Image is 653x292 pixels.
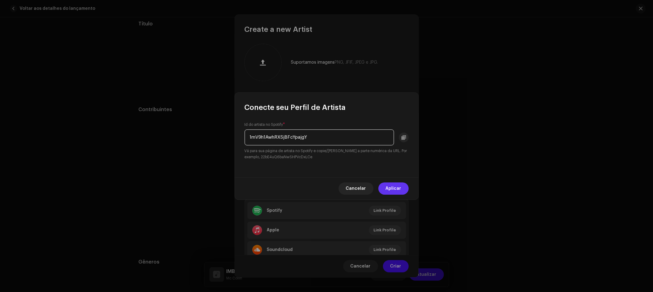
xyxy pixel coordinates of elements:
span: Aplicar [386,182,401,195]
button: Aplicar [378,182,409,195]
span: Conecte seu Perfil de Artista [245,103,346,112]
button: Cancelar [339,182,373,195]
input: e.g. 22bE4uQ6baNwSHPVcDxLCe [245,129,394,145]
span: Cancelar [346,182,366,195]
label: Id do artista no Spotify [245,122,285,127]
small: Vá para sua página de artista no Spotify e copie/[PERSON_NAME] a parte numérica da URL. Por exemp... [245,148,409,160]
